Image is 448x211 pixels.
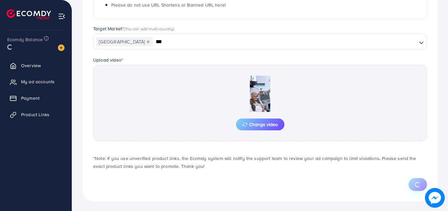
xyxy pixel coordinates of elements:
[236,119,284,130] button: Change video
[93,154,427,170] p: *Note: If you use unverified product links, the Ecomdy system will notify the support team to rev...
[21,62,41,69] span: Overview
[111,2,226,8] span: Please do not use URL Shortens or Banned URL here!
[93,34,427,49] div: Search for option
[426,189,444,207] img: image
[5,59,67,72] a: Overview
[93,25,174,32] label: Target Market
[227,76,293,112] img: Preview Image
[96,37,153,46] span: [GEOGRAPHIC_DATA]
[243,122,278,127] span: Change video
[5,92,67,105] a: Payment
[58,13,66,20] img: menu
[153,37,416,47] input: Search for option
[146,40,150,43] button: Deselect Pakistan
[7,36,43,43] span: Ecomdy Balance
[124,26,174,32] span: (You can add multi-country)
[58,44,65,51] img: image
[93,57,123,63] label: Upload video
[7,9,51,19] img: logo
[21,111,49,118] span: Product Links
[21,95,40,101] span: Payment
[21,78,55,85] span: My ad accounts
[5,108,67,121] a: Product Links
[5,75,67,88] a: My ad accounts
